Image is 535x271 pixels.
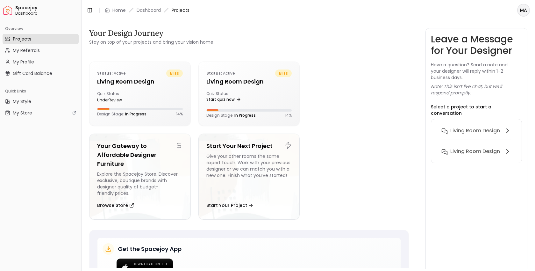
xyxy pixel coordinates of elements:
[137,7,161,13] a: Dashboard
[431,83,522,96] p: Note: This isn’t live chat, but we’ll respond promptly.
[234,113,256,118] span: In Progress
[118,245,182,253] h5: Get the Spacejoy App
[206,95,241,104] a: Start quiz now
[285,113,292,118] p: 14 %
[15,11,79,16] span: Dashboard
[3,24,79,34] div: Overview
[97,70,113,76] b: Status:
[15,5,79,11] span: Spacejoy
[206,70,235,77] p: active
[172,7,189,13] span: Projects
[198,134,300,220] a: Start Your Next ProjectGive your other rooms the same expert touch. Work with your previous desig...
[112,7,126,13] a: Home
[206,199,253,212] button: Start Your Project
[89,134,191,220] a: Your Gateway to Affordable Designer FurnitureExplore the Spacejoy Store. Discover exclusive, bout...
[97,98,137,103] div: underReview
[206,77,292,86] h5: Living Room design
[206,153,292,196] div: Give your other rooms the same expert touch. Work with your previous designer or we can match you...
[97,199,134,212] button: Browse Store
[517,4,530,17] button: MA
[275,70,292,77] span: bliss
[97,70,125,77] p: active
[105,7,189,13] nav: breadcrumb
[431,62,522,81] p: Have a question? Send a note and your designer will reply within 1–2 business days.
[436,145,517,158] button: Living Room design
[431,33,522,56] h3: Leave a Message for Your Designer
[206,91,246,104] div: Quiz Status:
[13,59,34,65] span: My Profile
[3,45,79,55] a: My Referrals
[3,68,79,78] a: Gift Card Balance
[518,4,529,16] span: MA
[89,28,213,38] h3: Your Design Journey
[13,47,40,54] span: My Referrals
[436,124,517,145] button: Living Room design
[450,148,500,155] h6: Living Room design
[89,39,213,45] small: Stay on top of your projects and bring your vision home
[97,142,183,168] h5: Your Gateway to Affordable Designer Furniture
[431,104,522,116] p: Select a project to start a conversation
[450,127,500,135] h6: Living Room design
[13,36,32,42] span: Projects
[3,6,12,15] a: Spacejoy
[166,70,183,77] span: bliss
[97,112,146,117] p: Design Stage:
[13,110,32,116] span: My Store
[3,108,79,118] a: My Store
[97,91,137,103] div: Quiz Status:
[206,70,222,76] b: Status:
[97,171,183,196] div: Explore the Spacejoy Store. Discover exclusive, boutique brands with designer quality at budget-f...
[97,77,183,86] h5: Living Room design
[3,96,79,106] a: My Style
[13,70,52,77] span: Gift Card Balance
[3,57,79,67] a: My Profile
[122,264,129,271] img: Apple logo
[3,6,12,15] img: Spacejoy Logo
[3,34,79,44] a: Projects
[132,262,168,267] span: Download on the
[3,86,79,96] div: Quick Links
[206,142,292,150] h5: Start Your Next Project
[13,98,31,105] span: My Style
[206,113,256,118] p: Design Stage:
[176,112,183,117] p: 14 %
[125,111,146,117] span: In Progress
